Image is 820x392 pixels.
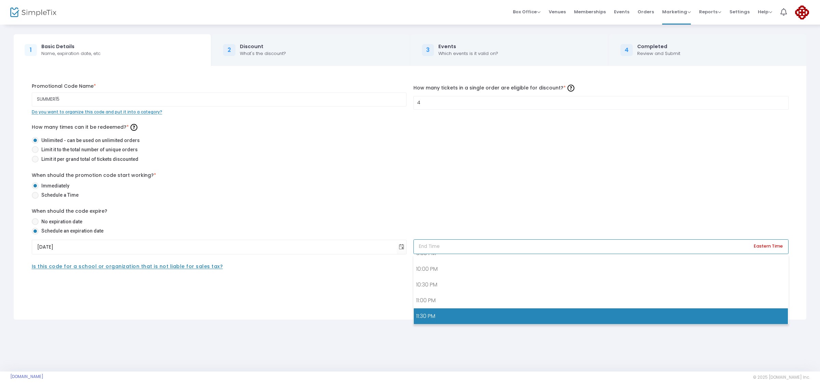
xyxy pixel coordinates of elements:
span: Is this code for a school or organization that is not liable for sales tax? [32,263,223,270]
span: No expiration date [39,218,82,225]
div: 2 [223,44,235,56]
span: Limit it to the total number of unique orders [39,146,138,153]
span: Box Office [513,9,541,15]
div: 1 [25,44,37,56]
span: Do you want to organize this code and put it into a category? [32,109,162,115]
label: How many tickets in a single order are eligible for discount? [413,83,789,93]
span: Immediately [39,182,69,190]
label: When should the code expire? [32,208,107,215]
input: null [32,240,397,254]
span: Schedule an expiration date [39,227,104,235]
div: Basic Details [41,43,100,50]
span: Help [758,9,772,15]
div: 4 [620,44,633,56]
a: 10:30 PM [414,277,788,293]
img: question-mark [568,85,574,92]
span: Marketing [662,9,691,15]
div: Which events is it valid on? [438,50,498,57]
label: When should the promotion code start working? [32,172,156,179]
label: Promotional Code Name [32,83,407,90]
img: question-mark [131,124,137,131]
span: Reports [699,9,721,15]
div: Completed [637,43,680,50]
span: Limit it per grand total of tickets discounted [39,156,138,163]
a: 11:30 PM [414,308,788,324]
span: Memberships [574,3,606,20]
div: What's the discount? [240,50,286,57]
span: Settings [729,3,750,20]
span: © 2025 [DOMAIN_NAME] Inc. [753,375,810,380]
span: How many times can it be redeemed? [32,124,139,130]
a: 10:00 PM [414,261,788,277]
button: Toggle calendar [397,240,406,254]
span: Events [614,3,629,20]
div: Discount [240,43,286,50]
span: Eastern Time [748,237,789,255]
div: 3 [422,44,434,56]
a: 11:00 PM [414,293,788,308]
a: [DOMAIN_NAME] [10,374,43,379]
span: Schedule a Time [39,192,79,199]
input: Enter Promo Code [32,93,407,107]
div: Events [438,43,498,50]
div: Name, expiration date, etc [41,50,100,57]
span: Unlimited - can be used on unlimited orders [39,137,140,144]
input: End Time [413,239,789,254]
span: Orders [638,3,654,20]
div: Review and Submit [637,50,680,57]
span: Venues [549,3,566,20]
